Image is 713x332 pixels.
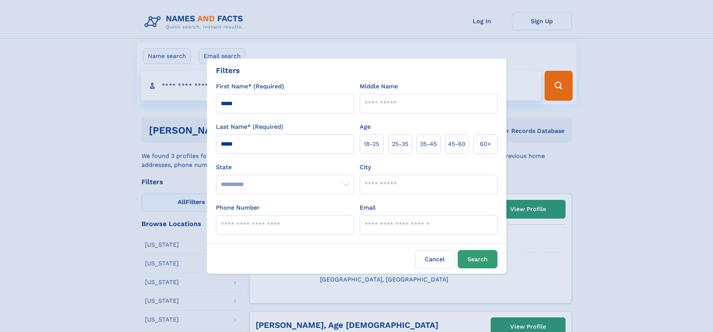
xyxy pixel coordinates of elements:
[458,250,497,268] button: Search
[360,122,371,131] label: Age
[420,140,437,149] span: 35‑45
[360,82,398,91] label: Middle Name
[216,163,354,172] label: State
[216,82,284,91] label: First Name* (Required)
[480,140,491,149] span: 60+
[216,65,240,76] div: Filters
[216,122,283,131] label: Last Name* (Required)
[392,140,408,149] span: 25‑35
[364,140,379,149] span: 18‑25
[448,140,466,149] span: 45‑60
[360,203,376,212] label: Email
[360,163,371,172] label: City
[415,250,455,268] label: Cancel
[216,203,260,212] label: Phone Number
